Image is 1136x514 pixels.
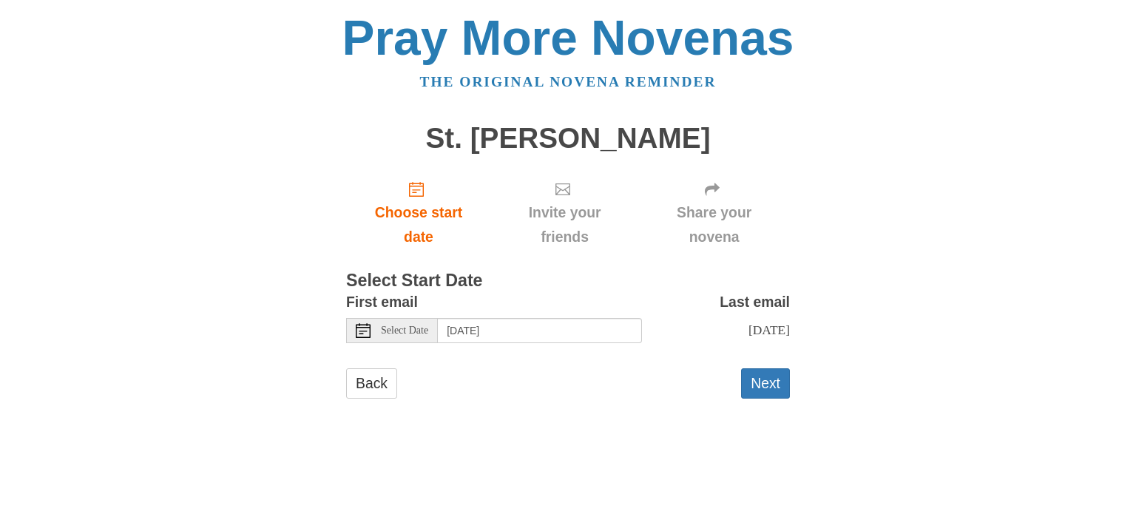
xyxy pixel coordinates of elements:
[346,123,790,155] h1: St. [PERSON_NAME]
[346,368,397,399] a: Back
[361,200,476,249] span: Choose start date
[491,169,638,257] div: Click "Next" to confirm your start date first.
[748,322,790,337] span: [DATE]
[381,325,428,336] span: Select Date
[420,74,717,89] a: The original novena reminder
[342,10,794,65] a: Pray More Novenas
[653,200,775,249] span: Share your novena
[346,290,418,314] label: First email
[720,290,790,314] label: Last email
[638,169,790,257] div: Click "Next" to confirm your start date first.
[346,169,491,257] a: Choose start date
[346,271,790,291] h3: Select Start Date
[741,368,790,399] button: Next
[506,200,623,249] span: Invite your friends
